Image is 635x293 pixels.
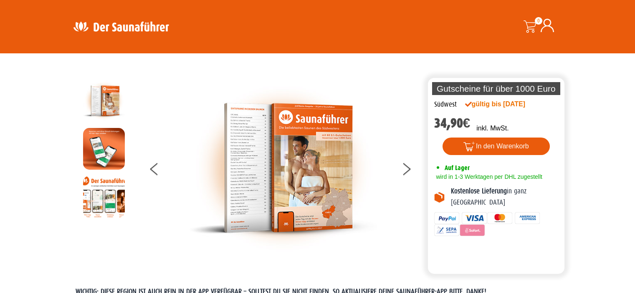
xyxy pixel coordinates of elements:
[83,128,125,170] img: MOCKUP-iPhone_regional
[432,82,561,95] p: Gutscheine für über 1000 Euro
[443,138,550,155] button: In den Warenkorb
[434,173,542,180] span: wird in 1-3 Werktagen per DHL zugestellt
[465,99,544,109] div: gültig bis [DATE]
[445,164,470,172] span: Auf Lager
[451,186,559,208] p: in ganz [GEOGRAPHIC_DATA]
[434,99,457,110] div: Südwest
[476,123,509,133] p: inkl. MwSt.
[463,115,471,131] span: €
[535,17,542,25] span: 0
[83,176,125,218] img: Anleitung7tn
[451,187,507,195] b: Kostenlose Lieferung
[434,115,471,131] bdi: 34,90
[83,80,125,122] img: der-saunafuehrer-2025-suedwest
[189,80,377,256] img: der-saunafuehrer-2025-suedwest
